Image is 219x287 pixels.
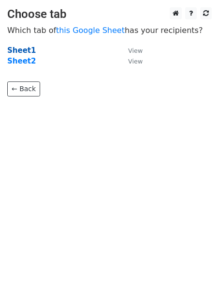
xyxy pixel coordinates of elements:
a: View [118,57,143,65]
p: Which tab of has your recipients? [7,25,212,35]
a: this Google Sheet [56,26,125,35]
a: View [118,46,143,55]
small: View [128,47,143,54]
small: View [128,58,143,65]
a: Sheet2 [7,57,36,65]
h3: Choose tab [7,7,212,21]
a: ← Back [7,81,40,96]
a: Sheet1 [7,46,36,55]
iframe: Chat Widget [171,240,219,287]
